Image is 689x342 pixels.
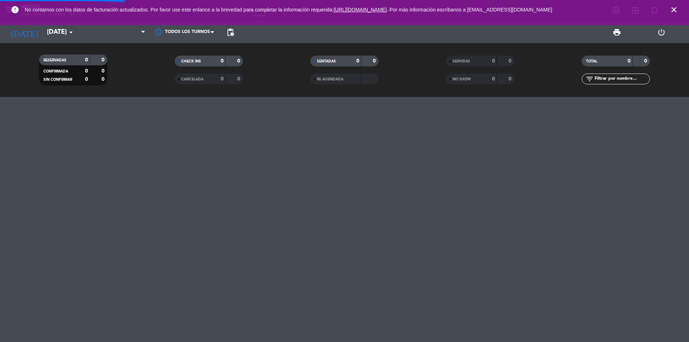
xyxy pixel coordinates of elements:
a: [URL][DOMAIN_NAME] [334,7,387,13]
strong: 0 [102,57,106,62]
span: SENTADAS [317,60,336,63]
strong: 0 [373,58,377,64]
strong: 0 [492,58,495,64]
strong: 0 [221,58,224,64]
strong: 0 [644,58,648,64]
strong: 0 [221,76,224,81]
span: CONFIRMADA [43,70,68,73]
span: SERVIDAS [453,60,470,63]
span: CANCELADA [181,78,203,81]
strong: 0 [237,76,242,81]
span: RE AGENDADA [317,78,343,81]
span: CHECK INS [181,60,201,63]
i: close [670,5,678,14]
span: SIN CONFIRMAR [43,78,72,81]
span: TOTAL [586,60,597,63]
strong: 0 [492,76,495,81]
strong: 0 [102,77,106,82]
span: No contamos con los datos de facturación actualizados. Por favor use este enlance a la brevedad p... [25,7,552,13]
strong: 0 [85,69,88,74]
span: NO SHOW [453,78,471,81]
strong: 0 [85,77,88,82]
i: [DATE] [5,24,43,40]
i: filter_list [585,75,594,83]
i: power_settings_new [657,28,666,37]
i: arrow_drop_down [67,28,75,37]
input: Filtrar por nombre... [594,75,650,83]
strong: 0 [237,58,242,64]
strong: 0 [356,58,359,64]
a: . Por más información escríbanos a [EMAIL_ADDRESS][DOMAIN_NAME] [387,7,552,13]
span: RESERVADAS [43,58,66,62]
div: LOG OUT [639,22,684,43]
strong: 0 [102,69,106,74]
i: error [11,5,19,14]
span: print [613,28,621,37]
strong: 0 [508,76,513,81]
strong: 0 [628,58,631,64]
strong: 0 [508,58,513,64]
strong: 0 [85,57,88,62]
span: pending_actions [226,28,235,37]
